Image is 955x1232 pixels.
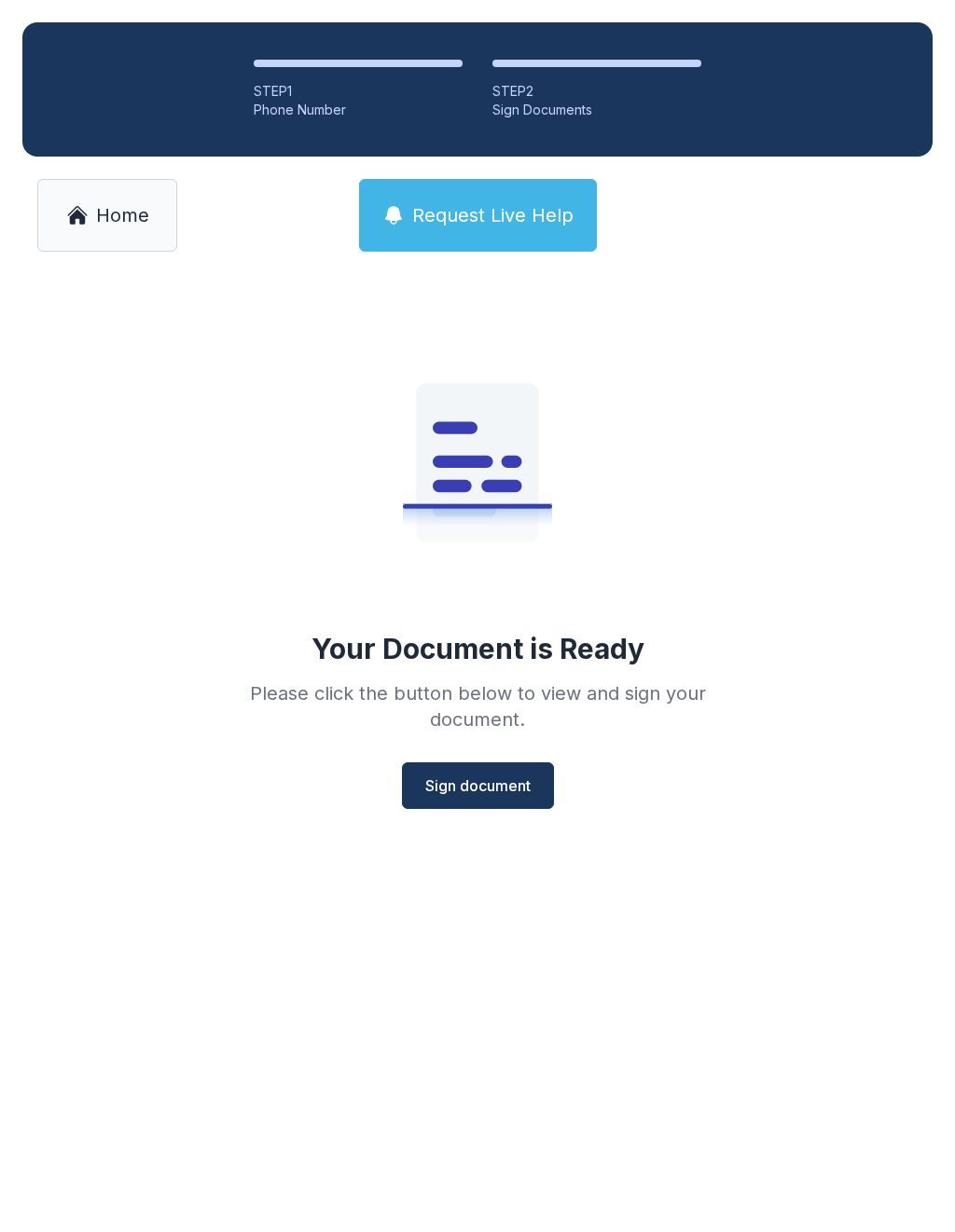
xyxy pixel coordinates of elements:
div: Sign Documents [492,101,701,119]
span: Request Live Help [412,202,574,228]
div: Please click the button below to view and sign your document. [209,680,746,732]
div: Your Document is Ready [311,632,644,665]
div: STEP 2 [492,82,701,101]
div: Phone Number [254,101,463,119]
span: Sign document [425,774,531,797]
div: STEP 1 [254,82,463,101]
span: Home [96,202,149,228]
